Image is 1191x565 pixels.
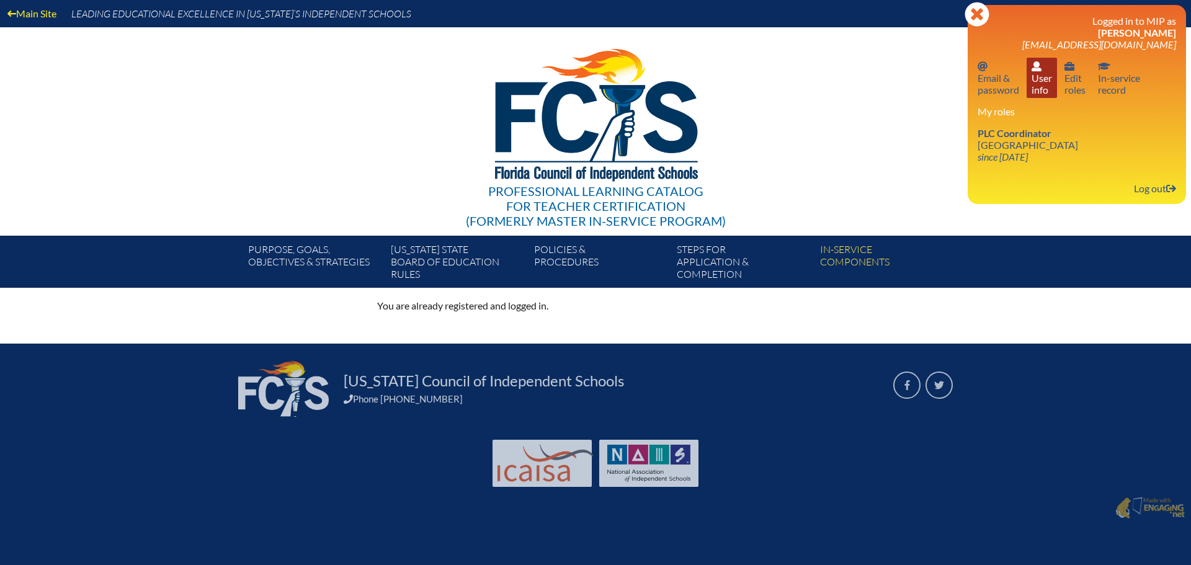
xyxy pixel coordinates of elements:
[978,61,988,71] svg: Email password
[815,241,958,288] a: In-servicecomponents
[607,445,690,482] img: NAIS Logo
[1032,61,1042,71] svg: User info
[1098,27,1176,38] span: [PERSON_NAME]
[529,241,672,288] a: Policies &Procedures
[2,5,61,22] a: Main Site
[497,445,593,482] img: Int'l Council Advancing Independent School Accreditation logo
[377,298,814,314] p: You are already registered and logged in.
[973,125,1083,165] a: PLC Coordinator [GEOGRAPHIC_DATA] since [DATE]
[1129,180,1181,197] a: Log outLog out
[1143,497,1185,520] p: Made with
[339,371,629,391] a: [US_STATE] Council of Independent Schools
[1027,58,1057,98] a: User infoUserinfo
[506,198,685,213] span: for Teacher Certification
[243,241,386,288] a: Purpose, goals,objectives & strategies
[1166,184,1176,194] svg: Log out
[672,241,814,288] a: Steps forapplication & completion
[1022,38,1176,50] span: [EMAIL_ADDRESS][DOMAIN_NAME]
[238,361,329,417] img: FCIS_logo_white
[386,241,529,288] a: [US_STATE] StateBoard of Education rules
[1064,61,1074,71] svg: User info
[344,393,878,404] div: Phone [PHONE_NUMBER]
[978,151,1028,162] i: since [DATE]
[1093,58,1145,98] a: In-service recordIn-servicerecord
[973,58,1024,98] a: Email passwordEmail &password
[1059,58,1091,98] a: User infoEditroles
[978,127,1051,139] span: PLC Coordinator
[1098,61,1110,71] svg: In-service record
[978,105,1176,117] h3: My roles
[468,27,724,197] img: FCISlogo221.eps
[461,25,731,231] a: Professional Learning Catalog for Teacher Certification(formerly Master In-service Program)
[978,15,1176,50] h3: Logged in to MIP as
[1110,494,1190,523] a: Made with
[1143,504,1185,518] img: Engaging - Bring it online
[965,2,989,27] svg: Close
[1132,497,1145,515] img: Engaging - Bring it online
[466,184,726,228] div: Professional Learning Catalog (formerly Master In-service Program)
[1115,497,1131,519] img: Engaging - Bring it online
